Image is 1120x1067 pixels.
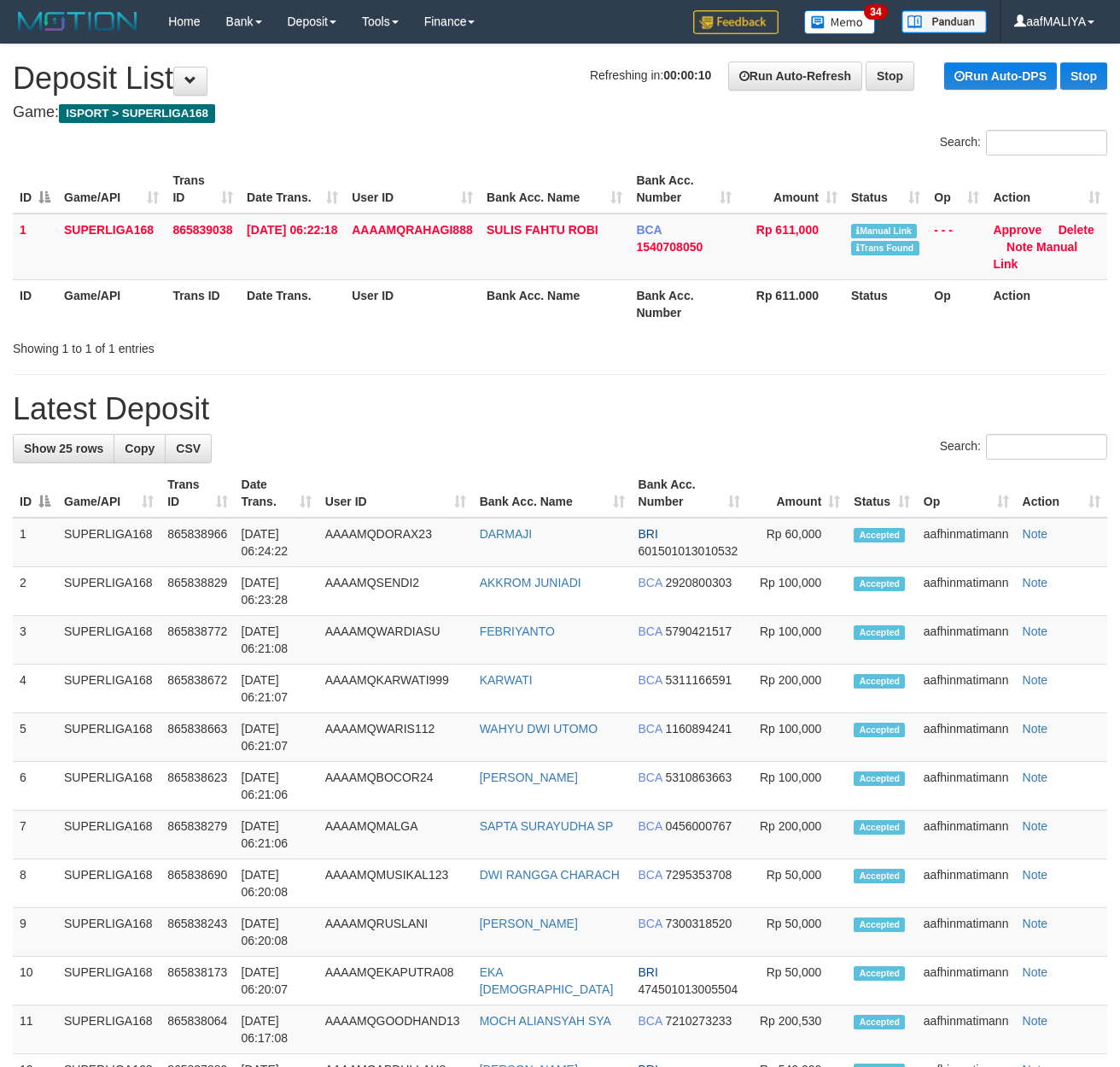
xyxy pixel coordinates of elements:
td: 2 [13,567,57,616]
th: User ID [345,279,480,328]
td: Rp 200,530 [747,1005,847,1054]
td: 865838772 [160,616,234,665]
td: 8 [13,859,57,908]
input: Search: [986,130,1107,155]
span: Accepted [854,528,905,542]
td: SUPERLIGA168 [57,811,160,859]
th: Game/API [57,279,166,328]
a: Note [1023,673,1048,687]
img: Feedback.jpg [693,10,779,34]
span: Copy 5311166591 to clipboard [665,673,732,687]
td: Rp 50,000 [747,908,847,957]
span: BRI [639,527,658,541]
td: 865838064 [160,1005,234,1054]
td: aafhinmatimann [917,811,1016,859]
td: Rp 100,000 [747,567,847,616]
td: AAAAMQEKAPUTRA08 [318,957,473,1005]
td: 865838672 [160,665,234,713]
td: 865838829 [160,567,234,616]
td: 3 [13,616,57,665]
a: Show 25 rows [13,434,114,463]
td: 1 [13,518,57,567]
td: 865838663 [160,713,234,762]
th: ID: activate to sort column descending [13,469,57,518]
td: [DATE] 06:20:08 [235,908,318,957]
span: Accepted [854,577,905,591]
span: Refreshing in: [590,68,711,82]
span: Copy 2920800303 to clipboard [665,576,732,589]
a: Approve [993,223,1041,237]
span: Copy 1540708050 to clipboard [636,240,703,254]
td: SUPERLIGA168 [57,214,166,280]
td: AAAAMQWARIS112 [318,713,473,762]
img: panduan.png [901,10,987,33]
td: SUPERLIGA168 [57,567,160,616]
span: Accepted [854,771,905,786]
span: Accepted [854,820,905,835]
td: SUPERLIGA168 [57,518,160,567]
th: Bank Acc. Name: activate to sort column ascending [480,165,629,214]
th: User ID: activate to sort column ascending [345,165,480,214]
td: 865838243 [160,908,234,957]
td: SUPERLIGA168 [57,616,160,665]
span: BCA [639,819,662,833]
label: Search: [940,130,1107,155]
td: SUPERLIGA168 [57,665,160,713]
td: SUPERLIGA168 [57,1005,160,1054]
td: 1 [13,214,57,280]
a: Note [1023,868,1048,882]
a: KARWATI [480,673,533,687]
th: Amount: activate to sort column ascending [747,469,847,518]
th: Op: activate to sort column ascending [927,165,986,214]
span: Copy 5310863663 to clipboard [665,771,732,784]
th: Status [844,279,927,328]
td: aafhinmatimann [917,1005,1016,1054]
span: Copy 601501013010532 to clipboard [639,544,738,558]
td: AAAAMQWARDIASU [318,616,473,665]
a: Delete [1059,223,1094,237]
td: aafhinmatimann [917,616,1016,665]
a: AKKROM JUNIADI [480,576,581,589]
td: 11 [13,1005,57,1054]
span: 34 [864,4,887,20]
td: Rp 50,000 [747,957,847,1005]
div: Showing 1 to 1 of 1 entries [13,333,454,357]
strong: 00:00:10 [663,68,711,82]
td: Rp 60,000 [747,518,847,567]
td: 865838623 [160,762,234,811]
span: BCA [639,1014,662,1028]
span: ISPORT > SUPERLIGA168 [59,104,215,123]
td: aafhinmatimann [917,665,1016,713]
th: User ID: activate to sort column ascending [318,469,473,518]
td: [DATE] 06:21:07 [235,713,318,762]
span: Copy 474501013005504 to clipboard [639,982,738,996]
span: Copy 7300318520 to clipboard [665,917,732,930]
a: DWI RANGGA CHARACH [480,868,620,882]
td: [DATE] 06:21:07 [235,665,318,713]
span: BCA [639,673,662,687]
td: 5 [13,713,57,762]
th: Op: activate to sort column ascending [917,469,1016,518]
th: Rp 611.000 [738,279,844,328]
td: 7 [13,811,57,859]
td: SUPERLIGA168 [57,713,160,762]
th: Game/API: activate to sort column ascending [57,165,166,214]
td: AAAAMQDORAX23 [318,518,473,567]
td: 10 [13,957,57,1005]
img: Button%20Memo.svg [804,10,876,34]
td: Rp 100,000 [747,616,847,665]
span: Rp 611,000 [756,223,819,237]
input: Search: [986,434,1107,460]
span: BCA [639,771,662,784]
th: Op [927,279,986,328]
a: Note [1023,965,1048,979]
td: [DATE] 06:21:06 [235,762,318,811]
a: Note [1023,771,1048,784]
span: Accepted [854,674,905,689]
td: 6 [13,762,57,811]
a: Copy [114,434,166,463]
td: 9 [13,908,57,957]
td: [DATE] 06:20:07 [235,957,318,1005]
th: Bank Acc. Number: activate to sort column ascending [632,469,748,518]
th: ID [13,279,57,328]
